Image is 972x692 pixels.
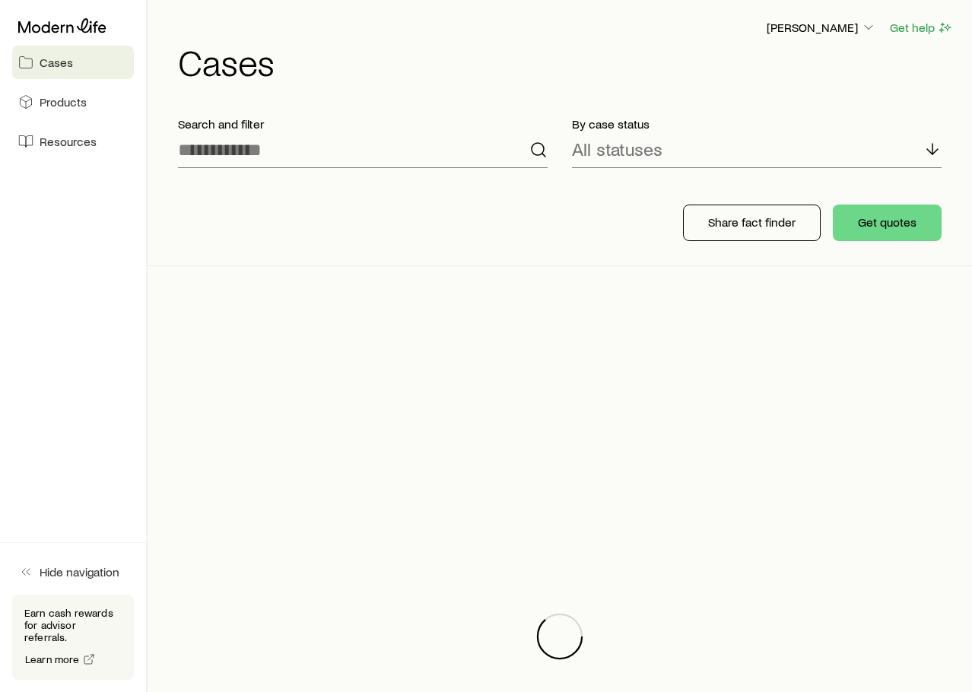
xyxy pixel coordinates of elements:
p: Share fact finder [708,214,796,230]
button: [PERSON_NAME] [766,19,877,37]
a: Resources [12,125,134,158]
span: Resources [40,134,97,149]
a: Products [12,85,134,119]
button: Get help [889,19,954,37]
h1: Cases [178,43,954,80]
span: Cases [40,55,73,70]
span: Learn more [25,654,80,665]
button: Share fact finder [683,205,821,241]
p: By case status [572,116,942,132]
div: Earn cash rewards for advisor referrals.Learn more [12,595,134,680]
button: Get quotes [833,205,942,241]
p: All statuses [572,138,662,160]
p: Search and filter [178,116,548,132]
button: Hide navigation [12,555,134,589]
span: Products [40,94,87,110]
p: [PERSON_NAME] [767,20,876,35]
span: Hide navigation [40,564,119,579]
a: Cases [12,46,134,79]
p: Earn cash rewards for advisor referrals. [24,607,122,643]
